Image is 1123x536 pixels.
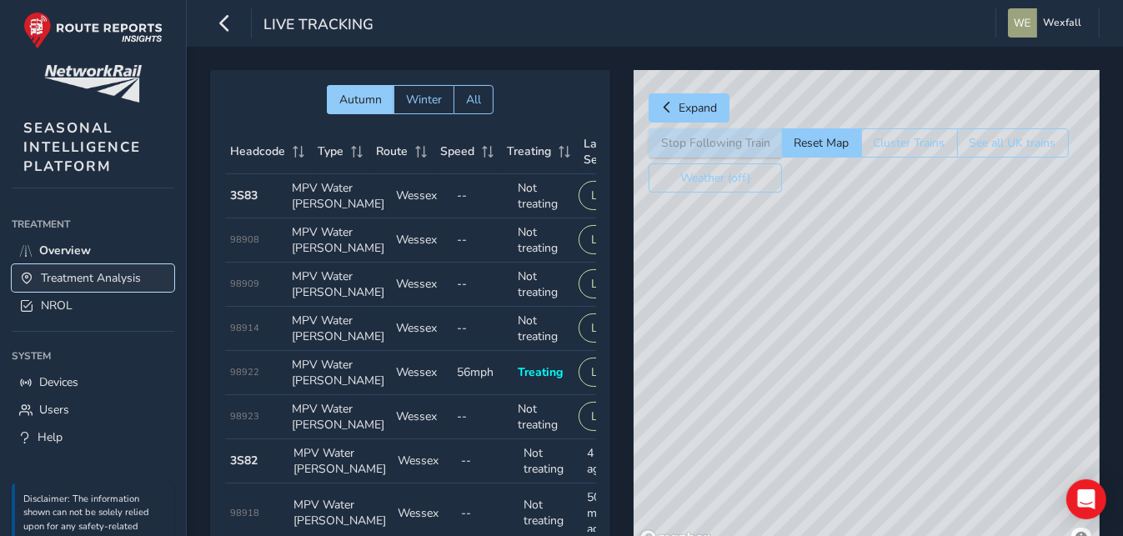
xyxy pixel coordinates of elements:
span: Treating [518,364,563,380]
span: Users [39,402,69,418]
td: MPV Water [PERSON_NAME] [286,218,390,263]
img: rr logo [23,12,163,49]
a: Users [12,396,174,423]
img: diamond-layout [1008,8,1037,38]
td: MPV Water [PERSON_NAME] [286,307,390,351]
span: Wexfall [1043,8,1081,38]
span: Treatment Analysis [41,270,141,286]
img: customer logo [44,65,142,103]
span: 98914 [231,322,260,334]
td: -- [451,218,512,263]
span: 98918 [231,507,260,519]
span: 98923 [231,410,260,423]
button: Wexfall [1008,8,1087,38]
span: All [466,92,481,108]
td: Wessex [390,395,451,439]
td: MPV Water [PERSON_NAME] [286,174,390,218]
span: Autumn [339,92,382,108]
span: Route [377,143,409,159]
span: 98908 [231,233,260,246]
div: Open Intercom Messenger [1066,479,1106,519]
span: Last Seen [584,136,615,168]
a: Overview [12,237,174,264]
td: -- [451,263,512,307]
span: Help [38,429,63,445]
td: -- [455,439,519,483]
button: Reset Map [782,128,861,158]
td: MPV Water [PERSON_NAME] [288,439,392,483]
span: Devices [39,374,78,390]
button: Live [579,269,624,298]
button: Cluster Trains [861,128,957,158]
a: Treatment Analysis [12,264,174,292]
span: Speed [441,143,475,159]
td: Wessex [392,439,455,483]
td: -- [451,174,512,218]
td: Not treating [512,307,573,351]
span: NROL [41,298,73,313]
td: Not treating [518,439,581,483]
span: Overview [39,243,91,258]
td: MPV Water [PERSON_NAME] [286,351,390,395]
button: Autumn [327,85,394,114]
td: Wessex [390,351,451,395]
td: MPV Water [PERSON_NAME] [286,395,390,439]
div: System [12,343,174,368]
div: Treatment [12,212,174,237]
td: 56mph [451,351,512,395]
span: SEASONAL INTELLIGENCE PLATFORM [23,118,141,176]
button: Weather (off) [649,163,782,193]
td: MPV Water [PERSON_NAME] [286,263,390,307]
strong: 3S83 [231,188,258,203]
td: Not treating [512,174,573,218]
button: Live [579,181,624,210]
td: -- [451,307,512,351]
button: Winter [394,85,454,114]
span: Headcode [231,143,286,159]
td: Wessex [390,218,451,263]
button: All [454,85,494,114]
a: NROL [12,292,174,319]
span: 98909 [231,278,260,290]
button: Expand [649,93,729,123]
strong: 3S82 [231,453,258,468]
span: Winter [406,92,442,108]
td: Wessex [390,307,451,351]
span: 98922 [231,366,260,378]
td: Not treating [512,263,573,307]
button: Live [579,313,624,343]
td: 4 hours ago [581,439,644,483]
a: Help [12,423,174,451]
td: Wessex [390,174,451,218]
td: Wessex [390,263,451,307]
span: Expand [679,100,717,116]
button: Live [579,225,624,254]
button: Live [579,358,624,387]
span: Type [318,143,344,159]
td: -- [451,395,512,439]
a: Devices [12,368,174,396]
button: See all UK trains [957,128,1069,158]
button: Live [579,402,624,431]
span: Live Tracking [263,14,373,38]
span: Treating [508,143,552,159]
td: Not treating [512,395,573,439]
td: Not treating [512,218,573,263]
